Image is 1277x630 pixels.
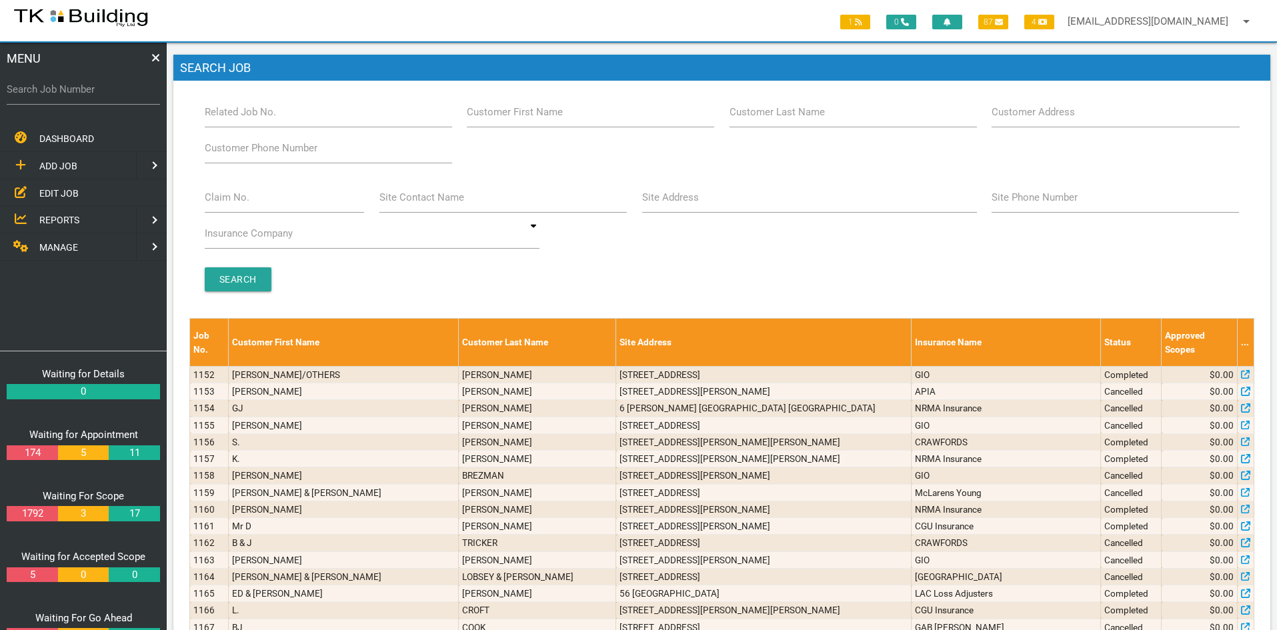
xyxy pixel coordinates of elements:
[205,141,317,156] label: Customer Phone Number
[912,467,1101,484] td: GIO
[616,585,912,602] td: 56 [GEOGRAPHIC_DATA]
[1101,451,1162,467] td: Completed
[229,383,459,400] td: [PERSON_NAME]
[1101,535,1162,551] td: Cancelled
[1101,602,1162,619] td: Completed
[459,433,616,450] td: [PERSON_NAME]
[109,567,159,583] a: 0
[642,190,699,205] label: Site Address
[616,568,912,585] td: [STREET_ADDRESS]
[1101,585,1162,602] td: Completed
[42,368,125,380] a: Waiting for Details
[459,518,616,535] td: [PERSON_NAME]
[459,366,616,383] td: [PERSON_NAME]
[1210,401,1234,415] span: $0.00
[229,400,459,417] td: GJ
[912,383,1101,400] td: APIA
[912,417,1101,433] td: GIO
[229,501,459,517] td: [PERSON_NAME]
[616,535,912,551] td: [STREET_ADDRESS]
[229,451,459,467] td: K.
[29,429,138,441] a: Waiting for Appointment
[1101,568,1162,585] td: Cancelled
[229,417,459,433] td: [PERSON_NAME]
[1210,536,1234,549] span: $0.00
[1101,551,1162,568] td: Cancelled
[616,366,912,383] td: [STREET_ADDRESS]
[840,15,870,29] span: 1
[1101,366,1162,383] td: Completed
[1101,433,1162,450] td: Completed
[39,242,78,253] span: MANAGE
[1210,519,1234,533] span: $0.00
[229,551,459,568] td: [PERSON_NAME]
[616,602,912,619] td: [STREET_ADDRESS][PERSON_NAME][PERSON_NAME]
[1210,385,1234,398] span: $0.00
[190,501,229,517] td: 1160
[205,105,276,120] label: Related Job No.
[1210,419,1234,432] span: $0.00
[459,602,616,619] td: CROFT
[616,319,912,367] th: Site Address
[459,451,616,467] td: [PERSON_NAME]
[1101,467,1162,484] td: Cancelled
[912,319,1101,367] th: Insurance Name
[43,490,124,502] a: Waiting For Scope
[616,518,912,535] td: [STREET_ADDRESS][PERSON_NAME]
[190,585,229,602] td: 1165
[1101,417,1162,433] td: Cancelled
[229,518,459,535] td: Mr D
[229,433,459,450] td: S.
[459,319,616,367] th: Customer Last Name
[109,506,159,521] a: 17
[190,400,229,417] td: 1154
[190,417,229,433] td: 1155
[1101,484,1162,501] td: Cancelled
[1210,603,1234,617] span: $0.00
[7,567,57,583] a: 5
[35,612,132,624] a: Waiting For Go Ahead
[459,501,616,517] td: [PERSON_NAME]
[58,445,109,461] a: 5
[912,568,1101,585] td: [GEOGRAPHIC_DATA]
[58,506,109,521] a: 3
[7,384,160,399] a: 0
[992,105,1075,120] label: Customer Address
[190,467,229,484] td: 1158
[7,82,160,97] label: Search Job Number
[190,551,229,568] td: 1163
[1101,400,1162,417] td: Cancelled
[912,551,1101,568] td: GIO
[459,535,616,551] td: TRICKER
[912,585,1101,602] td: LAC Loss Adjusters
[190,451,229,467] td: 1157
[459,551,616,568] td: [PERSON_NAME]
[992,190,1078,205] label: Site Phone Number
[1210,469,1234,482] span: $0.00
[616,467,912,484] td: [STREET_ADDRESS][PERSON_NAME]
[190,568,229,585] td: 1164
[616,400,912,417] td: 6 [PERSON_NAME] [GEOGRAPHIC_DATA] [GEOGRAPHIC_DATA]
[459,467,616,484] td: BREZMAN
[912,400,1101,417] td: NRMA Insurance
[459,484,616,501] td: [PERSON_NAME]
[912,366,1101,383] td: GIO
[467,105,563,120] label: Customer First Name
[1024,15,1054,29] span: 4
[190,319,229,367] th: Job No.
[1101,501,1162,517] td: Completed
[1210,503,1234,516] span: $0.00
[379,190,464,205] label: Site Contact Name
[7,506,57,521] a: 1792
[1210,587,1234,600] span: $0.00
[13,7,149,28] img: s3file
[912,484,1101,501] td: McLarens Young
[1210,435,1234,449] span: $0.00
[912,518,1101,535] td: CGU Insurance
[7,445,57,461] a: 174
[229,535,459,551] td: B & J
[616,417,912,433] td: [STREET_ADDRESS]
[229,568,459,585] td: [PERSON_NAME] & [PERSON_NAME]
[886,15,916,29] span: 0
[912,501,1101,517] td: NRMA Insurance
